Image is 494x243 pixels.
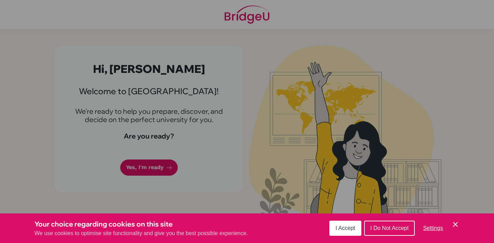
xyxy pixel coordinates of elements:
button: I Do Not Accept [364,221,415,236]
p: We use cookies to optimise site functionality and give you the best possible experience. [34,229,248,238]
h3: Your choice regarding cookies on this site [34,219,248,229]
button: Settings [418,221,449,235]
span: I Accept [336,225,355,231]
button: Save and close [451,220,460,229]
span: Settings [423,225,443,231]
button: I Accept [329,221,361,236]
span: I Do Not Accept [370,225,409,231]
